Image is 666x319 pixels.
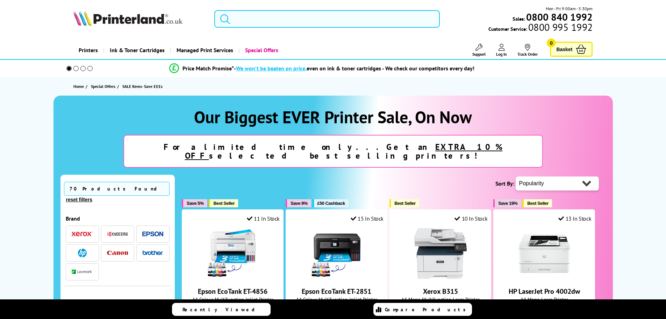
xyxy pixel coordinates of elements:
[389,199,419,207] button: Best Seller
[509,287,580,296] a: HP LaserJet Pro 4002dw
[498,201,517,206] span: Save 19%
[394,201,416,206] span: Best Seller
[73,11,182,26] img: Printerland Logo
[91,83,117,90] a: Special Offers
[234,65,474,72] div: - even on ink & toner cartridges - We check our competitors every day!
[122,84,163,89] span: SALE Items- Save £££s
[91,83,115,90] span: Special Offers
[198,287,267,296] a: Epson EcoTank ET-4856
[186,296,280,303] span: A4 Colour Multifunction Inkjet Printer
[60,106,606,128] h1: Our Biggest EVER Printer Sale, On Now
[289,296,384,303] span: A4 Colour Multifunction Inkjet Printer
[527,201,549,206] span: Best Seller
[105,229,130,239] button: Kyocera
[70,267,95,277] button: Lexmark
[547,39,556,47] span: 0
[556,44,572,54] span: Basket
[142,231,163,237] img: Epson
[64,196,94,203] button: reset filters
[73,83,86,90] a: Home
[550,42,593,57] a: Basket 0
[522,199,552,207] button: Best Seller
[291,201,307,206] span: Save 9%
[526,11,593,23] b: 0800 840 1992
[105,248,130,258] button: Canon
[70,248,95,258] button: HP
[73,41,103,59] a: Printers
[185,141,503,161] u: EXTRA 10% OFF
[527,24,593,30] span: 0800 995 1992
[73,11,206,27] a: Printerland Logo
[170,41,238,59] a: Managed Print Services
[72,231,93,236] img: Xerox
[393,296,487,303] span: A4 Mono Multifunction Laser Printer
[472,51,486,57] span: Support
[414,227,467,280] img: Xerox B315
[373,303,472,316] a: Compare Products
[209,199,238,207] button: Best Seller
[546,5,593,12] span: Mon - Fri 9:00am - 5:30pm
[496,51,507,57] span: Log In
[214,201,235,206] span: Best Seller
[472,44,486,57] a: Support
[517,44,538,57] a: Track Order
[454,215,487,222] div: 10 In Stock
[310,274,363,281] a: Epson EcoTank ET-2851
[64,182,170,196] span: 70 Products Found
[78,249,87,257] img: HP
[495,180,514,187] span: Sort By:
[110,41,165,59] span: Ink & Toner Cartridges
[513,15,525,22] span: Sales:
[558,215,591,222] div: 13 In Stock
[182,199,207,207] button: Save 5%
[518,274,571,281] a: HP LaserJet Pro 4002dw
[414,274,467,281] a: Xerox B315
[488,24,593,32] span: Customer Service:
[286,199,311,207] button: Save 9%
[423,287,458,296] a: Xerox B315
[317,201,345,206] span: £50 Cashback
[182,306,262,313] span: Recently Viewed
[497,296,591,303] span: A4 Mono Laser Printer
[207,227,259,280] img: Epson EcoTank ET-4856
[172,303,271,316] a: Recently Viewed
[236,65,307,72] span: We won’t be beaten on price,
[66,215,170,222] div: Brand
[57,62,587,75] li: modal_Promise
[493,199,521,207] button: Save 19%
[140,248,165,258] button: Brother
[70,229,95,239] button: Xerox
[238,41,284,59] a: Special Offers
[72,270,93,274] img: Lexmark
[496,44,507,57] a: Log In
[351,215,384,222] div: 15 In Stock
[247,215,280,222] div: 11 In Stock
[107,231,128,237] img: Kyocera
[187,201,203,206] span: Save 5%
[207,274,259,281] a: Epson EcoTank ET-4856
[140,229,165,239] button: Epson
[142,250,163,255] img: Brother
[103,41,170,59] a: Ink & Toner Cartridges
[107,251,128,255] img: Canon
[525,14,593,20] a: 0800 840 1992
[310,227,363,280] img: Epson EcoTank ET-2851
[302,287,371,296] a: Epson EcoTank ET-2851
[164,141,502,161] strong: For a limited time only...Get an selected best selling printers!
[182,65,234,72] span: Price Match Promise*
[313,199,349,207] button: £50 Cashback
[518,227,571,280] img: HP LaserJet Pro 4002dw
[385,306,470,313] span: Compare Products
